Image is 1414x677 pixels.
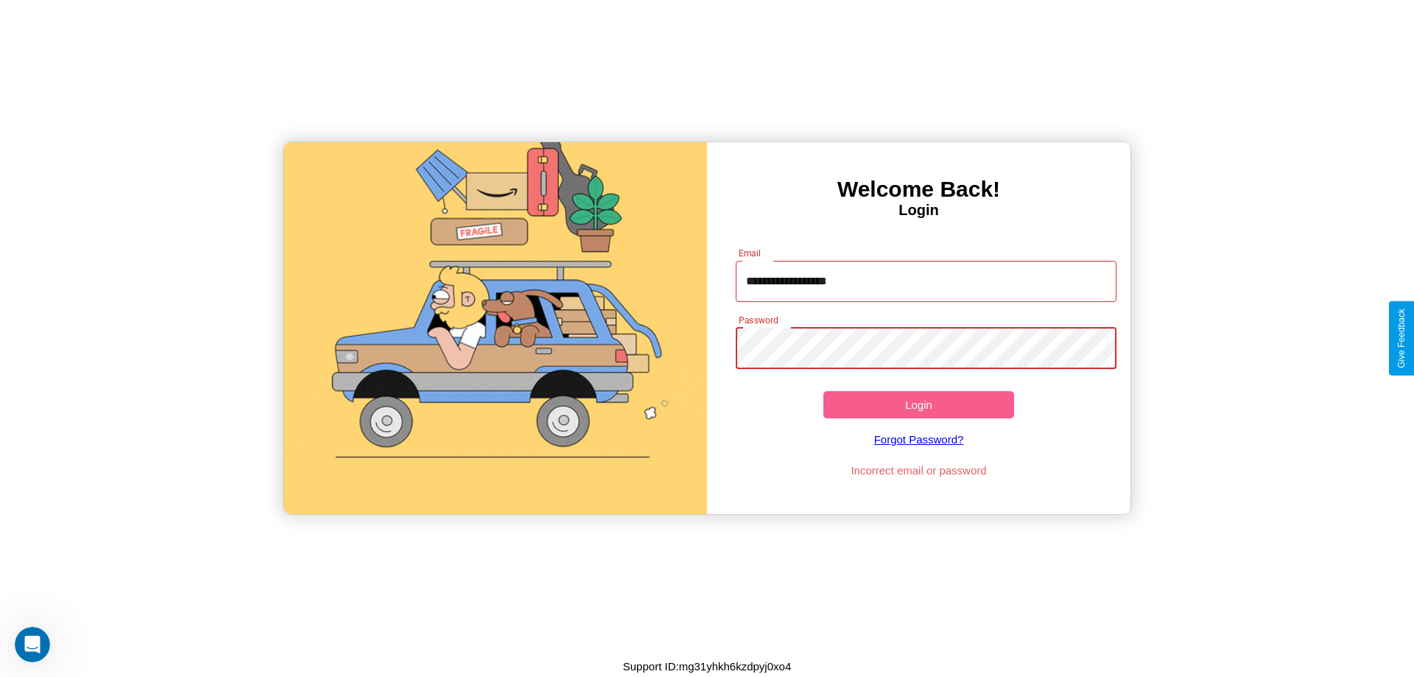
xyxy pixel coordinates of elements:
iframe: Intercom live chat [15,627,50,662]
a: Forgot Password? [728,418,1110,460]
h3: Welcome Back! [707,177,1130,202]
img: gif [284,142,707,514]
div: Give Feedback [1396,309,1407,368]
label: Password [739,314,778,326]
h4: Login [707,202,1130,219]
button: Login [823,391,1014,418]
p: Incorrect email or password [728,460,1110,480]
label: Email [739,247,761,259]
p: Support ID: mg31yhkh6kzdpyj0xo4 [623,656,791,676]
